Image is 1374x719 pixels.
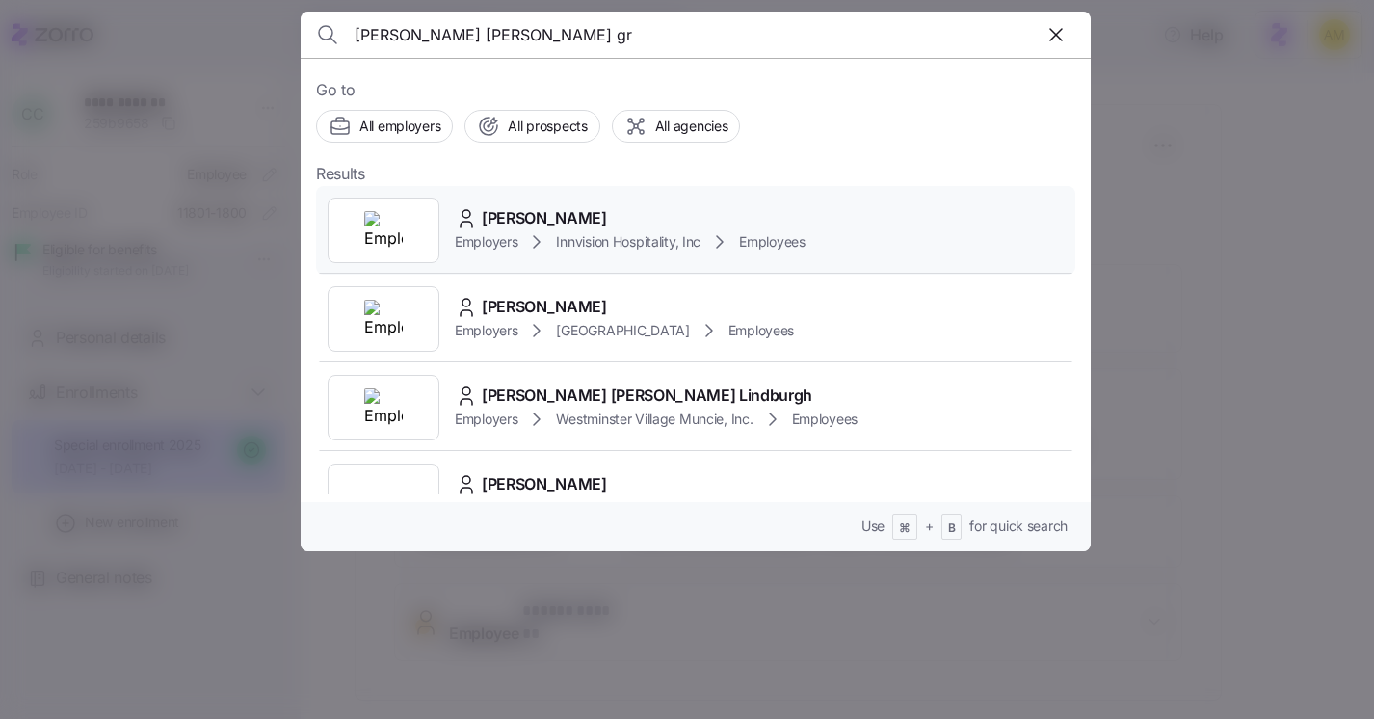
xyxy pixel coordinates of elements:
span: [PERSON_NAME] [PERSON_NAME] Lindburgh [482,384,812,408]
span: All prospects [508,117,587,136]
span: ⌘ [899,520,911,537]
span: B [948,520,956,537]
span: Employers [455,321,517,340]
span: [GEOGRAPHIC_DATA] [556,321,689,340]
span: Employers [455,232,517,252]
img: Employer logo [364,300,403,338]
button: All agencies [612,110,741,143]
img: Employer logo [364,211,403,250]
span: [PERSON_NAME] [482,295,607,319]
span: All employers [359,117,440,136]
span: Use [861,517,885,536]
span: + [925,517,934,536]
span: Westminster Village Muncie, Inc. [556,410,753,429]
span: for quick search [969,517,1068,536]
span: Results [316,162,365,186]
span: Employers [455,410,517,429]
span: Employees [792,410,858,429]
span: Employees [728,321,794,340]
span: Innvision Hospitality, Inc [556,232,700,252]
span: Go to [316,78,1075,102]
button: All prospects [464,110,599,143]
span: Employees [739,232,805,252]
span: All agencies [655,117,728,136]
img: Employer logo [364,388,403,427]
span: [PERSON_NAME] [482,206,607,230]
span: [PERSON_NAME] [482,472,607,496]
button: All employers [316,110,453,143]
